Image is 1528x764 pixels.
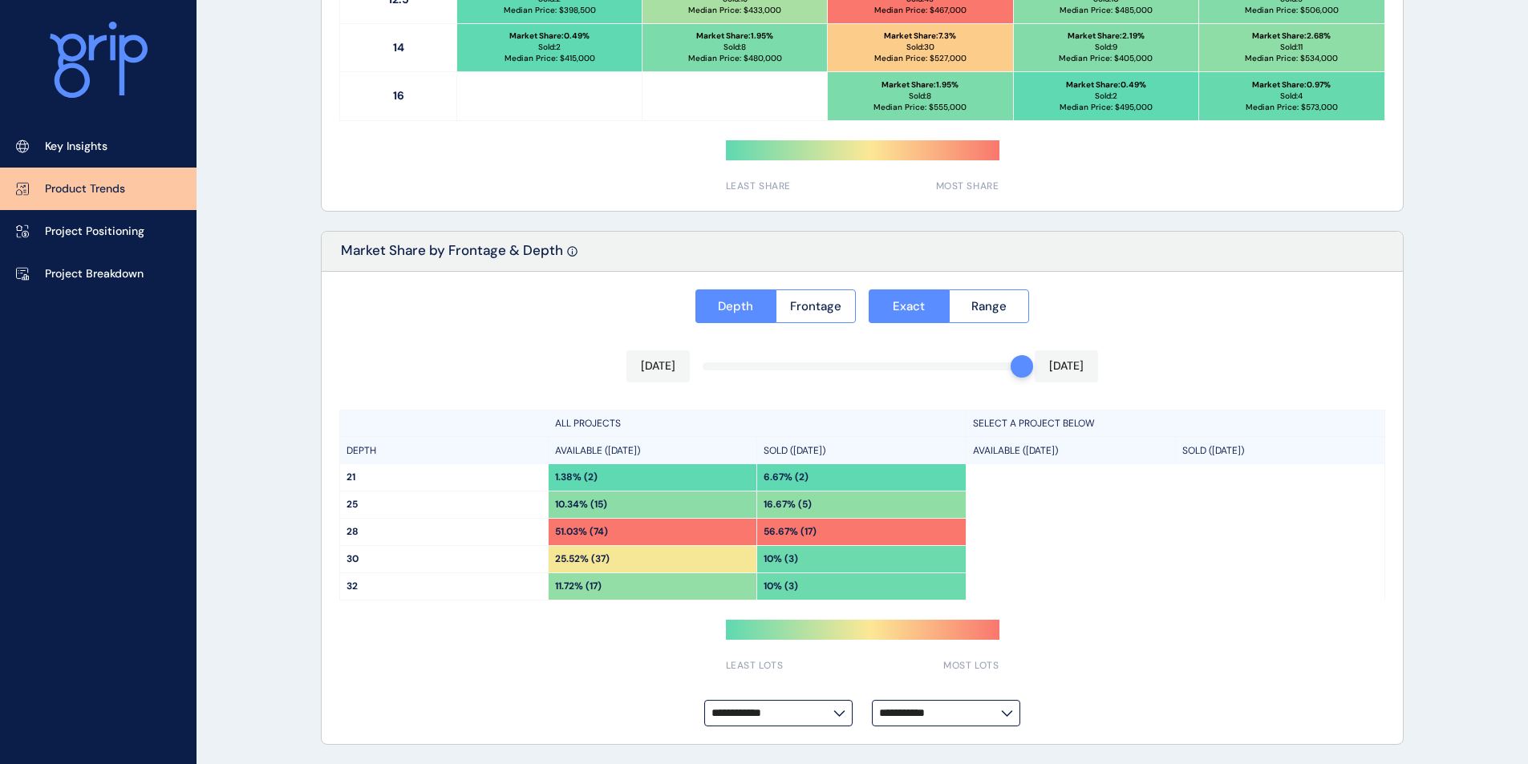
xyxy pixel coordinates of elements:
[874,53,967,64] p: Median Price: $ 527,000
[1252,30,1331,42] p: Market Share : 2.68 %
[347,498,541,511] p: 25
[688,5,781,16] p: Median Price: $ 433,000
[347,471,541,484] p: 21
[909,91,931,102] p: Sold: 8
[695,289,776,323] button: Depth
[1252,79,1331,91] p: Market Share : 0.97 %
[936,180,999,193] span: MOST SHARE
[764,444,825,458] p: SOLD ([DATE])
[504,5,596,16] p: Median Price: $ 398,500
[893,298,925,314] span: Exact
[1095,91,1117,102] p: Sold: 2
[555,525,608,539] p: 51.03% (74)
[873,102,967,113] p: Median Price: $ 555,000
[718,298,753,314] span: Depth
[882,79,959,91] p: Market Share : 1.95 %
[723,42,746,53] p: Sold: 8
[764,471,809,484] p: 6.67% (2)
[764,552,798,566] p: 10% (3)
[45,139,107,155] p: Key Insights
[1060,5,1153,16] p: Median Price: $ 485,000
[1245,5,1339,16] p: Median Price: $ 506,000
[45,266,144,282] p: Project Breakdown
[973,417,1095,431] p: SELECT A PROJECT BELOW
[1182,444,1244,458] p: SOLD ([DATE])
[869,289,949,323] button: Exact
[45,181,125,197] p: Product Trends
[509,30,590,42] p: Market Share : 0.49 %
[555,417,621,431] p: ALL PROJECTS
[1280,42,1303,53] p: Sold: 11
[1246,102,1338,113] p: Median Price: $ 573,000
[555,444,640,458] p: AVAILABLE ([DATE])
[1060,102,1153,113] p: Median Price: $ 495,000
[538,42,561,53] p: Sold: 2
[1049,358,1084,374] p: [DATE]
[949,289,1030,323] button: Range
[1066,79,1146,91] p: Market Share : 0.49 %
[1095,42,1117,53] p: Sold: 9
[555,580,602,593] p: 11.72% (17)
[688,53,782,64] p: Median Price: $ 480,000
[884,30,956,42] p: Market Share : 7.3 %
[555,498,607,511] p: 10.34% (15)
[726,659,784,673] span: LEAST LOTS
[1059,53,1153,64] p: Median Price: $ 405,000
[45,224,144,240] p: Project Positioning
[505,53,595,64] p: Median Price: $ 415,000
[347,444,376,458] p: DEPTH
[696,30,773,42] p: Market Share : 1.95 %
[874,5,967,16] p: Median Price: $ 467,000
[726,180,792,193] span: LEAST SHARE
[790,298,841,314] span: Frontage
[340,24,457,71] p: 14
[555,471,598,484] p: 1.38% (2)
[1068,30,1145,42] p: Market Share : 2.19 %
[347,552,541,566] p: 30
[555,552,610,566] p: 25.52% (37)
[764,525,817,539] p: 56.67% (17)
[347,580,541,593] p: 32
[764,580,798,593] p: 10% (3)
[1245,53,1338,64] p: Median Price: $ 534,000
[971,298,1007,314] span: Range
[641,358,675,374] p: [DATE]
[340,72,457,120] p: 16
[776,289,857,323] button: Frontage
[764,498,812,511] p: 16.67% (5)
[347,525,541,539] p: 28
[906,42,934,53] p: Sold: 30
[943,659,999,673] span: MOST LOTS
[973,444,1058,458] p: AVAILABLE ([DATE])
[341,241,563,271] p: Market Share by Frontage & Depth
[1280,91,1303,102] p: Sold: 4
